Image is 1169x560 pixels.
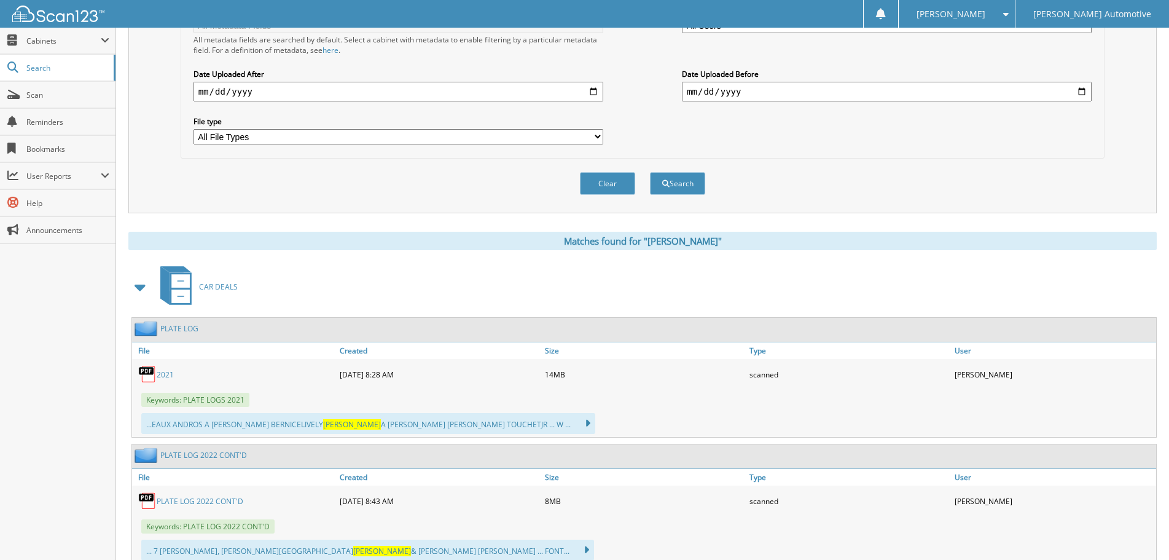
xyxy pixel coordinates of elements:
a: Created [337,342,541,359]
input: end [682,82,1092,101]
a: Size [542,469,746,486]
a: Size [542,342,746,359]
a: Type [746,342,951,359]
span: [PERSON_NAME] [323,419,381,430]
a: File [132,342,337,359]
label: Date Uploaded After [194,69,603,79]
span: Search [26,63,108,73]
label: Date Uploaded Before [682,69,1092,79]
div: [DATE] 8:28 AM [337,362,541,387]
span: Bookmarks [26,144,109,154]
div: scanned [746,362,951,387]
span: CAR DEALS [199,282,238,292]
div: Matches found for "[PERSON_NAME]" [128,232,1157,250]
img: folder2.png [135,321,160,336]
span: Announcements [26,225,109,235]
span: Cabinets [26,36,101,46]
a: here [323,45,338,55]
a: PLATE LOG 2022 CONT'D [157,496,243,507]
a: File [132,469,337,486]
div: 14MB [542,362,746,387]
button: Search [650,172,705,195]
span: Keywords: PLATE LOGS 2021 [141,393,249,407]
div: scanned [746,489,951,513]
span: [PERSON_NAME] Automotive [1033,10,1151,18]
a: Created [337,469,541,486]
a: 2021 [157,369,174,380]
a: PLATE LOG 2022 CONT'D [160,450,247,460]
span: User Reports [26,171,101,181]
a: User [952,342,1156,359]
span: Reminders [26,117,109,127]
iframe: Chat Widget [1108,501,1169,560]
button: Clear [580,172,635,195]
span: Help [26,198,109,208]
a: User [952,469,1156,486]
div: [PERSON_NAME] [952,362,1156,387]
img: PDF.png [138,492,157,510]
div: ...EAUX ANDROS A [PERSON_NAME] BERNICELIVELY A [PERSON_NAME] [PERSON_NAME] TOUCHETJR ... W ... [141,413,595,434]
span: [PERSON_NAME] [917,10,985,18]
label: File type [194,116,603,127]
div: [DATE] 8:43 AM [337,489,541,513]
span: Keywords: PLATE LOG 2022 CONT'D [141,519,275,534]
div: [PERSON_NAME] [952,489,1156,513]
div: 8MB [542,489,746,513]
input: start [194,82,603,101]
div: All metadata fields are searched by default. Select a cabinet with metadata to enable filtering b... [194,34,603,55]
a: PLATE LOG [160,323,198,334]
img: PDF.png [138,365,157,384]
img: folder2.png [135,448,160,463]
span: [PERSON_NAME] [353,546,411,556]
span: Scan [26,90,109,100]
img: scan123-logo-white.svg [12,6,104,22]
a: Type [746,469,951,486]
a: CAR DEALS [153,262,238,311]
